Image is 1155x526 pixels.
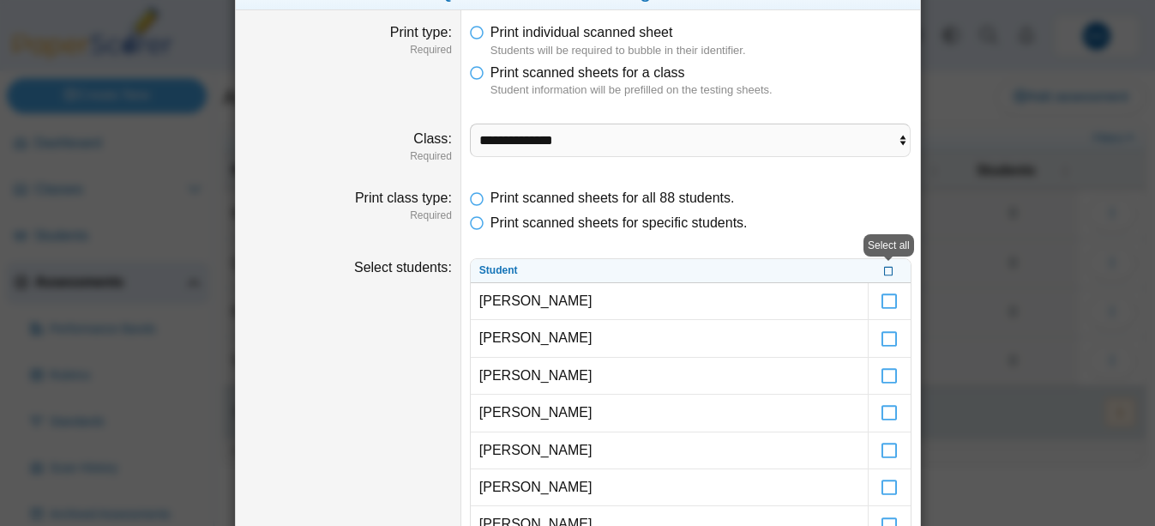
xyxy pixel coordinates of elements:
[490,215,748,230] span: Print scanned sheets for specific students.
[244,43,452,57] dfn: Required
[490,25,673,39] span: Print individual scanned sheet
[354,260,452,275] label: Select students
[471,395,868,432] td: [PERSON_NAME]
[390,25,452,39] label: Print type
[471,469,868,506] td: [PERSON_NAME]
[490,65,685,80] span: Print scanned sheets for a class
[471,320,868,357] td: [PERSON_NAME]
[471,358,868,395] td: [PERSON_NAME]
[490,190,735,205] span: Print scanned sheets for all 88 students.
[244,209,452,223] dfn: Required
[490,43,911,58] dfn: Students will be required to bubble in their identifier.
[490,82,911,98] dfn: Student information will be prefilled on the testing sheets.
[471,432,868,469] td: [PERSON_NAME]
[244,149,452,164] dfn: Required
[471,283,868,320] td: [PERSON_NAME]
[863,234,914,257] div: Select all
[471,259,868,283] th: Student
[355,190,452,205] label: Print class type
[413,131,451,146] label: Class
